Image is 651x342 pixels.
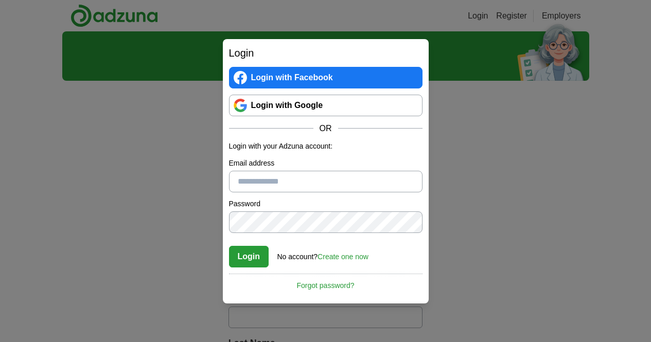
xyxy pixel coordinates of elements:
[229,158,423,169] label: Email address
[229,67,423,88] a: Login with Facebook
[313,122,338,135] span: OR
[229,95,423,116] a: Login with Google
[229,45,423,61] h2: Login
[229,199,423,209] label: Password
[229,141,423,152] p: Login with your Adzuna account:
[277,245,368,262] div: No account?
[229,246,269,267] button: Login
[318,253,368,261] a: Create one now
[229,274,423,291] a: Forgot password?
